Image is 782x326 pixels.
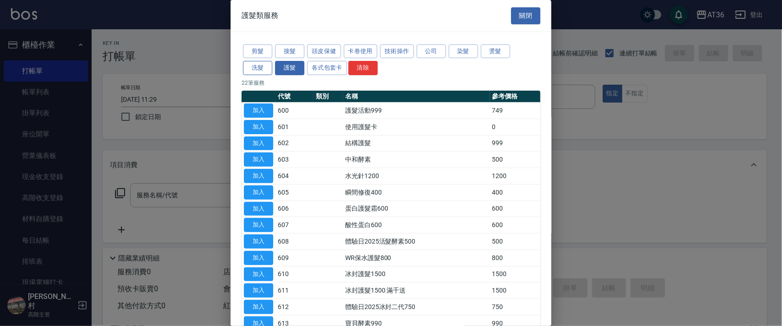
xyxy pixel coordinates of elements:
button: 加入 [244,283,273,298]
td: 607 [275,217,314,234]
td: 中和酵素 [343,152,490,168]
td: 600 [490,217,540,234]
td: 1500 [490,283,540,299]
button: 清除 [348,61,378,75]
td: 999 [490,135,540,152]
button: 加入 [244,136,273,151]
button: 加入 [244,234,273,249]
p: 22 筆服務 [242,79,540,87]
button: 各式包套卡 [307,61,347,75]
th: 代號 [275,91,314,103]
td: 800 [490,250,540,266]
button: 加入 [244,218,273,232]
td: 500 [490,234,540,250]
span: 護髮類服務 [242,11,278,20]
button: 洗髮 [243,61,272,75]
td: 612 [275,299,314,315]
td: 體驗日2025冰封二代750 [343,299,490,315]
td: 冰封護髮1500 滿千送 [343,283,490,299]
button: 加入 [244,120,273,134]
button: 加入 [244,300,273,314]
td: 1200 [490,168,540,185]
th: 名稱 [343,91,490,103]
td: 600 [490,201,540,217]
td: 冰封護髮1500 [343,266,490,283]
td: WR保水護髮800 [343,250,490,266]
button: 加入 [244,185,273,200]
td: 750 [490,299,540,315]
td: 602 [275,135,314,152]
th: 類別 [314,91,343,103]
td: 體驗日2025活髮酵素500 [343,234,490,250]
td: 606 [275,201,314,217]
td: 結構護髮 [343,135,490,152]
td: 604 [275,168,314,185]
td: 603 [275,152,314,168]
td: 0 [490,119,540,135]
td: 608 [275,234,314,250]
button: 頭皮保健 [307,44,341,59]
td: 蛋白護髮霜600 [343,201,490,217]
td: 瞬間修復400 [343,184,490,201]
td: 護髮活動999 [343,103,490,119]
button: 加入 [244,267,273,282]
td: 611 [275,283,314,299]
td: 500 [490,152,540,168]
button: 燙髮 [481,44,510,59]
th: 參考價格 [490,91,540,103]
td: 610 [275,266,314,283]
td: 749 [490,103,540,119]
td: 609 [275,250,314,266]
td: 605 [275,184,314,201]
button: 加入 [244,169,273,183]
button: 剪髮 [243,44,272,59]
td: 水光針1200 [343,168,490,185]
button: 加入 [244,202,273,216]
button: 技術操作 [380,44,414,59]
td: 使用護髮卡 [343,119,490,135]
td: 1500 [490,266,540,283]
button: 卡卷使用 [344,44,378,59]
button: 接髮 [275,44,304,59]
td: 600 [275,103,314,119]
button: 護髮 [275,61,304,75]
td: 酸性蛋白600 [343,217,490,234]
button: 加入 [244,152,273,167]
button: 加入 [244,103,273,118]
td: 400 [490,184,540,201]
button: 染髮 [449,44,478,59]
td: 601 [275,119,314,135]
button: 關閉 [511,7,540,24]
button: 公司 [417,44,446,59]
button: 加入 [244,251,273,265]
